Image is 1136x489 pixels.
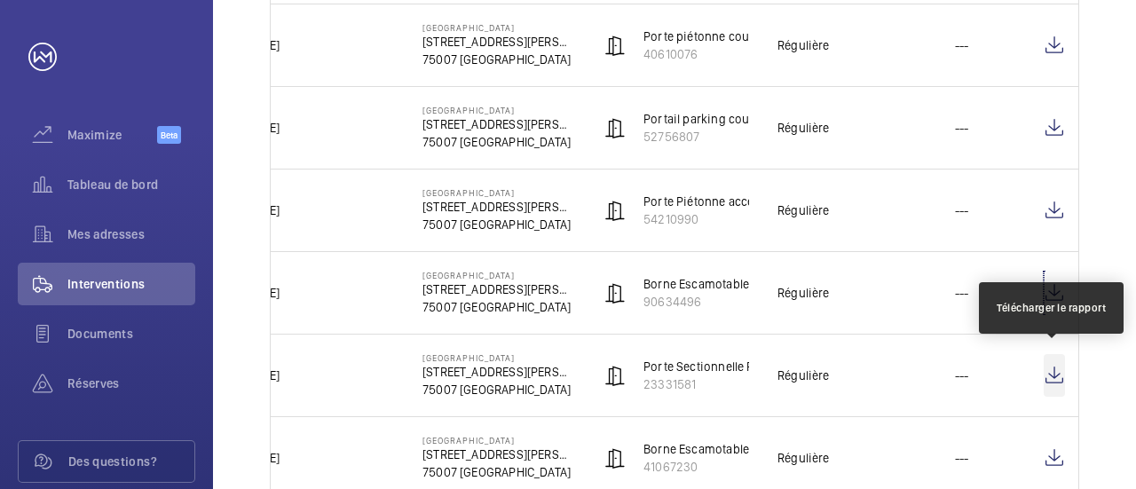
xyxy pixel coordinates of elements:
div: Régulière [777,36,830,54]
p: 54210990 [643,210,825,228]
p: 75007 [GEOGRAPHIC_DATA] [422,133,572,151]
p: Porte Piétonne accès C706 (café) [643,193,825,210]
p: --- [955,367,969,384]
div: Régulière [777,284,830,302]
p: 41067230 [643,458,869,476]
p: [GEOGRAPHIC_DATA] [422,435,572,446]
span: Des questions? [68,453,194,470]
p: 75007 [GEOGRAPHIC_DATA] [422,298,572,316]
p: 75007 [GEOGRAPHIC_DATA] [422,463,572,481]
img: automatic_door.svg [604,447,626,469]
img: automatic_door.svg [604,117,626,138]
p: --- [955,449,969,467]
p: [STREET_ADDRESS][PERSON_NAME] [422,363,572,381]
p: [STREET_ADDRESS][PERSON_NAME] [422,280,572,298]
p: [GEOGRAPHIC_DATA] [422,22,572,33]
div: Télécharger le rapport [997,300,1106,316]
p: --- [955,201,969,219]
p: Porte Sectionnelle Parking [643,358,790,375]
img: automatic_door.svg [604,365,626,386]
p: Borne Escamotable Côté Grande Portes [643,275,859,293]
p: --- [955,119,969,137]
p: [STREET_ADDRESS][PERSON_NAME] [422,33,572,51]
p: --- [955,36,969,54]
p: 52756807 [643,128,830,146]
img: automatic_door.svg [604,200,626,221]
div: Régulière [777,119,830,137]
p: Portail parking coulissant manuel [643,110,830,128]
p: 90634496 [643,293,859,311]
p: --- [955,284,969,302]
div: Régulière [777,201,830,219]
p: [GEOGRAPHIC_DATA] [422,187,572,198]
p: 23331581 [643,375,790,393]
p: Borne Escamotable côté Cour d' Honneur [643,440,869,458]
span: Réserves [67,375,195,392]
p: [GEOGRAPHIC_DATA] [422,105,572,115]
p: 75007 [GEOGRAPHIC_DATA] [422,381,572,398]
img: automatic_door.svg [604,282,626,304]
p: [GEOGRAPHIC_DATA] [422,270,572,280]
span: Documents [67,325,195,343]
p: 75007 [GEOGRAPHIC_DATA] [422,216,572,233]
span: Interventions [67,275,195,293]
span: Maximize [67,126,157,144]
p: 40610076 [643,45,826,63]
span: Beta [157,126,181,144]
p: [STREET_ADDRESS][PERSON_NAME] [422,198,572,216]
span: Mes adresses [67,225,195,243]
p: [STREET_ADDRESS][PERSON_NAME] [422,446,572,463]
p: [STREET_ADDRESS][PERSON_NAME] [422,115,572,133]
div: Régulière [777,367,830,384]
p: 75007 [GEOGRAPHIC_DATA] [422,51,572,68]
p: [GEOGRAPHIC_DATA] [422,352,572,363]
span: Tableau de bord [67,176,195,193]
p: Porte piétonne couloir BAT Treille [643,28,826,45]
div: Régulière [777,449,830,467]
img: automatic_door.svg [604,35,626,56]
